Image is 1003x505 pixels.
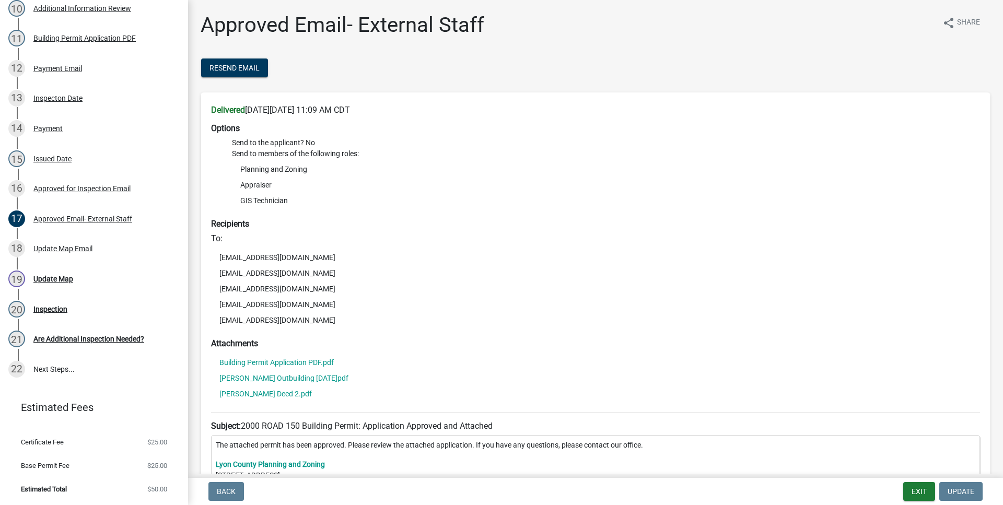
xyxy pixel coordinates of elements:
button: Resend Email [201,58,268,77]
p: [STREET_ADDRESS] [GEOGRAPHIC_DATA], [US_STATE] 66801 [216,459,975,492]
button: Update [939,482,983,501]
h6: To: [211,233,980,243]
span: $25.00 [147,462,167,469]
div: Update Map [33,275,73,283]
span: Resend Email [209,64,260,72]
div: Additional Information Review [33,5,131,12]
div: Payment Email [33,65,82,72]
h6: [DATE][DATE] 11:09 AM CDT [211,105,980,115]
a: [PERSON_NAME] Deed 2.pdf [219,390,312,397]
strong: Attachments [211,338,258,348]
li: Send to members of the following roles: [232,148,980,210]
button: Exit [903,482,935,501]
strong: Subject: [211,421,241,431]
div: 15 [8,150,25,167]
div: Building Permit Application PDF [33,34,136,42]
button: Back [208,482,244,501]
div: 18 [8,240,25,257]
div: Inspecton Date [33,95,83,102]
div: 12 [8,60,25,77]
span: Estimated Total [21,486,67,492]
div: Payment [33,125,63,132]
div: 19 [8,271,25,287]
span: Share [957,17,980,29]
span: $50.00 [147,486,167,492]
li: [EMAIL_ADDRESS][DOMAIN_NAME] [211,312,980,328]
strong: Recipients [211,219,249,229]
div: 14 [8,120,25,137]
div: Approved Email- External Staff [33,215,132,222]
span: Update [948,487,974,496]
li: GIS Technician [232,193,980,208]
li: Appraiser [232,177,980,193]
h6: 2000 ROAD 150 Building Permit: Application Approved and Attached [211,421,980,431]
div: Approved for Inspection Email [33,185,131,192]
h1: Approved Email- External Staff [201,13,484,38]
li: Send to the applicant? No [232,137,980,148]
div: Are Additional Inspection Needed? [33,335,144,343]
span: $25.00 [147,439,167,445]
div: Inspection [33,306,67,313]
div: 21 [8,331,25,347]
i: share [942,17,955,29]
div: 22 [8,361,25,378]
p: The attached permit has been approved. Please review the attached application. If you have any qu... [216,440,975,451]
div: 17 [8,210,25,227]
span: Base Permit Fee [21,462,69,469]
strong: Delivered [211,105,245,115]
a: [PERSON_NAME] Outbuilding [DATE]pdf [219,374,348,382]
li: [EMAIL_ADDRESS][DOMAIN_NAME] [211,250,980,265]
button: shareShare [934,13,988,33]
li: Planning and Zoning [232,161,980,177]
div: 16 [8,180,25,197]
div: 20 [8,301,25,318]
strong: Options [211,123,240,133]
li: [EMAIL_ADDRESS][DOMAIN_NAME] [211,281,980,297]
li: [EMAIL_ADDRESS][DOMAIN_NAME] [211,297,980,312]
div: 11 [8,30,25,46]
div: Issued Date [33,155,72,162]
span: Back [217,487,236,496]
a: Lyon County Planning and Zoning [216,460,325,468]
div: 13 [8,90,25,107]
li: [EMAIL_ADDRESS][DOMAIN_NAME] [211,265,980,281]
span: Certificate Fee [21,439,64,445]
div: Update Map Email [33,245,92,252]
a: Estimated Fees [8,397,171,418]
a: Building Permit Application PDF.pdf [219,359,334,366]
